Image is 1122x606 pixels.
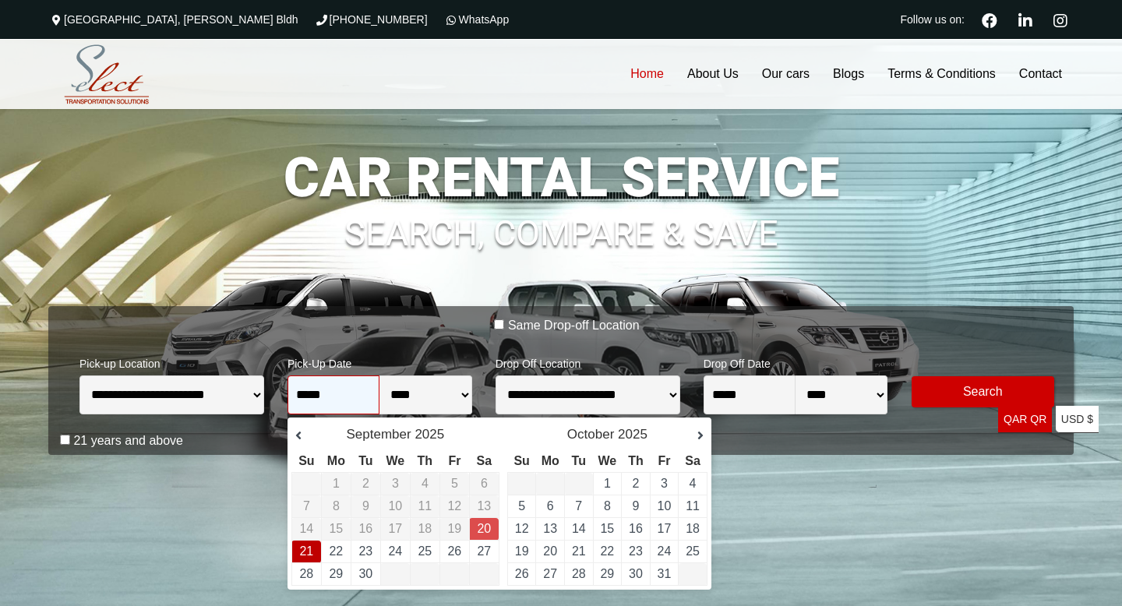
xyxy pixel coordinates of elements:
a: Blogs [821,39,876,109]
a: 6 [547,499,554,513]
a: 7 [575,499,582,513]
a: [PHONE_NUMBER] [314,13,428,26]
span: 19 [447,522,461,535]
a: Facebook [976,11,1004,28]
a: 5 [518,499,525,513]
a: 25 [418,544,432,558]
span: October [567,427,614,442]
span: Monday [327,454,345,467]
a: WhatsApp [443,13,510,26]
span: Sunday [513,454,529,467]
a: 24 [388,544,402,558]
a: 22 [600,544,614,558]
a: 16 [629,522,643,535]
a: 10 [658,499,672,513]
a: 31 [658,567,672,580]
a: Contact [1007,39,1074,109]
a: QAR QR [998,406,1052,433]
a: 2 [632,477,639,490]
a: 4 [690,477,697,490]
a: 13 [543,522,557,535]
a: Terms & Conditions [876,39,1007,109]
span: Tuesday [358,454,372,467]
a: 3 [661,477,668,490]
a: 29 [600,567,614,580]
span: 8 [333,499,340,513]
span: 13 [477,499,491,513]
a: 20 [543,544,557,558]
a: 30 [358,567,372,580]
span: Saturday [477,454,492,467]
span: 7 [303,499,310,513]
button: Modify Search [912,376,1055,407]
a: Our cars [750,39,821,109]
a: 27 [543,567,557,580]
span: Friday [658,454,670,467]
img: Select Rent a Car [52,41,161,108]
span: Drop Off Location [496,347,680,375]
span: September [347,427,411,442]
a: 17 [658,522,672,535]
a: 30 [629,567,643,580]
span: 16 [358,522,372,535]
a: 29 [329,567,343,580]
span: 6 [481,477,488,490]
a: 15 [600,522,614,535]
a: 28 [572,567,586,580]
a: 12 [515,522,529,535]
a: 21 [299,544,313,558]
span: Monday [542,454,559,467]
span: Thursday [418,454,433,467]
a: Prev [295,428,319,444]
span: 2025 [618,427,647,442]
label: 21 years and above [73,433,183,449]
span: Thursday [628,454,644,467]
span: Drop Off Date [704,347,888,375]
a: 1 [604,477,611,490]
span: 18 [418,522,432,535]
a: Linkedin [1011,11,1039,28]
a: 23 [629,544,643,558]
a: 26 [447,544,461,558]
span: Wednesday [598,454,616,467]
span: 2 [362,477,369,490]
a: 14 [572,522,586,535]
a: Instagram [1046,11,1074,28]
span: Friday [448,454,460,467]
span: Pick-Up Date [288,347,472,375]
a: 18 [686,522,700,535]
a: Next [680,428,704,444]
span: 2025 [415,427,444,442]
p: 2 hour Grace Period for Vehicle Drop off [48,432,1074,450]
a: 28 [299,567,313,580]
span: Saturday [685,454,700,467]
span: 15 [329,522,343,535]
a: About Us [676,39,750,109]
span: 10 [388,499,402,513]
a: 27 [477,544,491,558]
span: Sunday [298,454,314,467]
a: 11 [686,499,700,513]
span: 5 [451,477,458,490]
span: 12 [447,499,461,513]
a: 22 [329,544,343,558]
span: 11 [418,499,432,513]
h1: CAR RENTAL SERVICE [48,150,1074,205]
span: Wednesday [386,454,405,467]
a: 9 [632,499,639,513]
td: Return Date [469,518,499,541]
a: 8 [604,499,611,513]
span: Pick-up Location [79,347,264,375]
span: 1 [333,477,340,490]
a: 24 [658,544,672,558]
span: 3 [392,477,399,490]
a: Home [619,39,676,109]
span: 17 [388,522,402,535]
span: Tuesday [572,454,586,467]
h1: SEARCH, COMPARE & SAVE [48,192,1074,252]
a: 19 [515,544,529,558]
a: 26 [515,567,529,580]
a: 20 [477,522,491,535]
span: 4 [422,477,429,490]
a: 21 [572,544,586,558]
